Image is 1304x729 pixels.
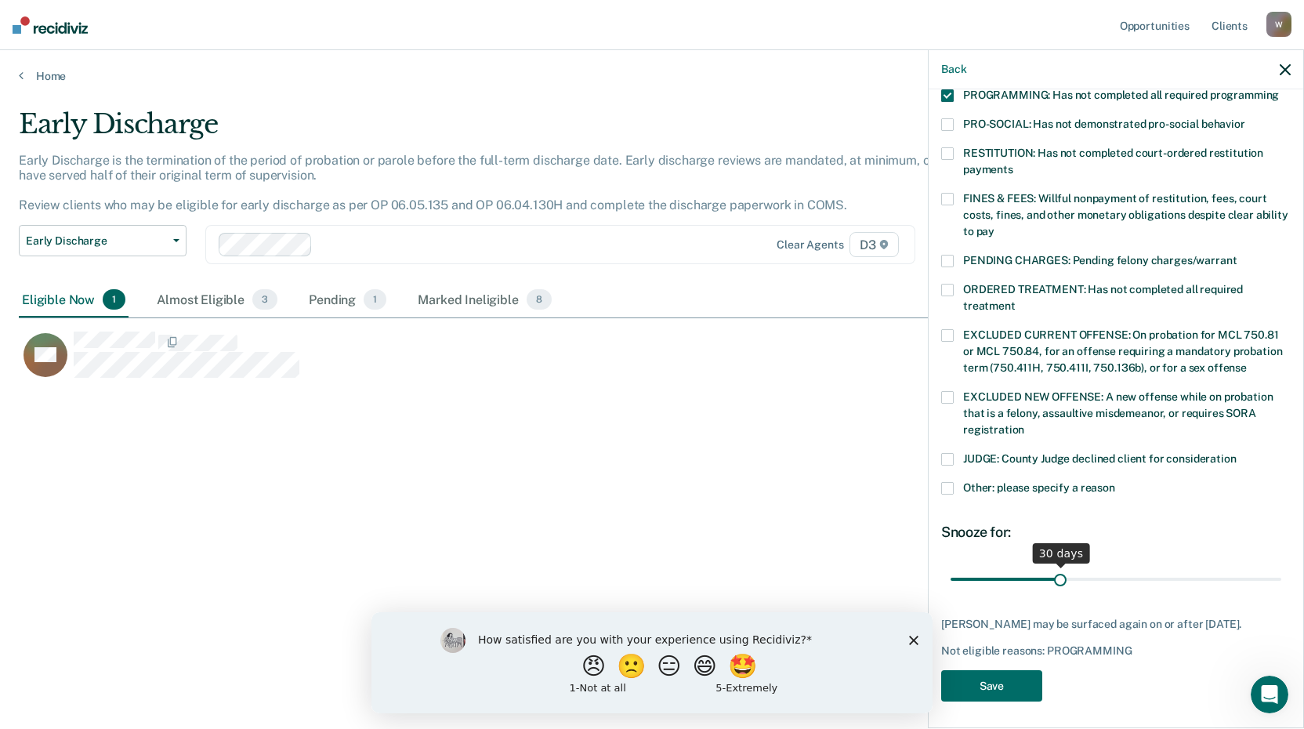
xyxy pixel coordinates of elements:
[19,69,1285,83] a: Home
[941,63,966,76] button: Back
[13,16,88,34] img: Recidiviz
[527,289,552,310] span: 8
[963,481,1115,494] span: Other: please specify a reason
[1266,12,1291,37] div: W
[963,89,1279,101] span: PROGRAMMING: Has not completed all required programming
[364,289,386,310] span: 1
[1033,543,1090,564] div: 30 days
[941,670,1042,702] button: Save
[19,331,1127,394] div: CaseloadOpportunityCell-0802413
[849,232,899,257] span: D3
[19,283,129,317] div: Eligible Now
[963,254,1237,267] span: PENDING CHARGES: Pending felony charges/warrant
[19,153,992,213] p: Early Discharge is the termination of the period of probation or parole before the full-term disc...
[963,147,1263,176] span: RESTITUTION: Has not completed court-ordered restitution payments
[963,328,1282,374] span: EXCLUDED CURRENT OFFENSE: On probation for MCL 750.81 or MCL 750.84, for an offense requiring a m...
[252,289,277,310] span: 3
[777,238,843,252] div: Clear agents
[371,612,933,713] iframe: Survey by Kim from Recidiviz
[1251,676,1288,713] iframe: Intercom live chat
[154,283,281,317] div: Almost Eligible
[415,283,555,317] div: Marked Ineligible
[963,192,1288,238] span: FINES & FEES: Willful nonpayment of restitution, fees, court costs, fines, and other monetary obl...
[26,234,167,248] span: Early Discharge
[19,108,997,153] div: Early Discharge
[963,118,1245,130] span: PRO-SOCIAL: Has not demonstrated pro-social behavior
[941,524,1291,541] div: Snooze for:
[103,289,125,310] span: 1
[306,283,389,317] div: Pending
[963,283,1243,312] span: ORDERED TREATMENT: Has not completed all required treatment
[963,452,1237,465] span: JUDGE: County Judge declined client for consideration
[941,644,1291,658] div: Not eligible reasons: PROGRAMMING
[963,390,1273,436] span: EXCLUDED NEW OFFENSE: A new offense while on probation that is a felony, assaultive misdemeanor, ...
[941,618,1291,631] div: [PERSON_NAME] may be surfaced again on or after [DATE].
